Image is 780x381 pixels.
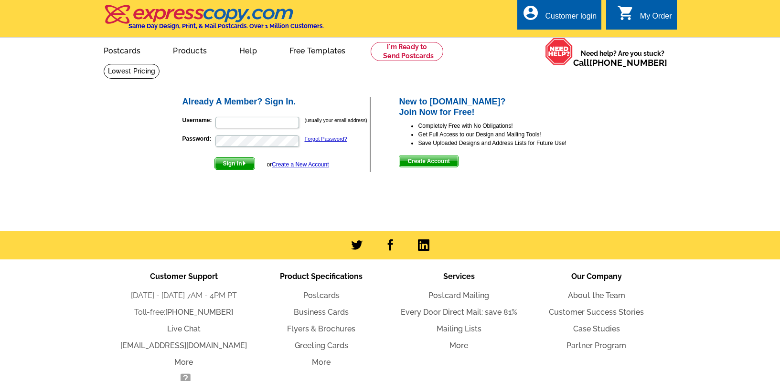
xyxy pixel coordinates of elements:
span: Customer Support [150,272,218,281]
li: Completely Free with No Obligations! [418,122,599,130]
span: Sign In [215,158,255,169]
a: account_circle Customer login [522,10,597,22]
li: Save Uploaded Designs and Address Lists for Future Use! [418,139,599,147]
a: shopping_cart My Order [617,10,672,22]
a: Every Door Direct Mail: save 81% [401,308,517,317]
div: My Order [640,12,672,25]
div: Customer login [545,12,597,25]
a: Customer Success Stories [549,308,644,317]
a: Case Studies [573,324,620,333]
h4: Same Day Design, Print, & Mail Postcards. Over 1 Million Customers. [128,22,324,30]
a: Postcards [303,291,340,300]
img: help [545,38,573,65]
label: Password: [182,134,214,143]
a: More [312,358,331,367]
span: Need help? Are you stuck? [573,49,672,68]
a: Mailing Lists [437,324,481,333]
span: Create Account [399,155,458,167]
span: Call [573,58,667,68]
a: Postcard Mailing [428,291,489,300]
a: Flyers & Brochures [287,324,355,333]
h2: New to [DOMAIN_NAME]? Join Now for Free! [399,97,599,117]
a: More [449,341,468,350]
button: Sign In [214,157,255,170]
h2: Already A Member? Sign In. [182,97,370,107]
label: Username: [182,116,214,124]
a: Postcards [88,39,156,61]
a: Help [224,39,272,61]
a: [PHONE_NUMBER] [589,58,667,68]
a: Same Day Design, Print, & Mail Postcards. Over 1 Million Customers. [104,11,324,30]
a: [PHONE_NUMBER] [165,308,233,317]
div: or [267,160,329,169]
a: More [174,358,193,367]
a: Products [158,39,222,61]
a: Partner Program [566,341,626,350]
i: account_circle [522,4,539,21]
li: Get Full Access to our Design and Mailing Tools! [418,130,599,139]
li: [DATE] - [DATE] 7AM - 4PM PT [115,290,253,301]
img: button-next-arrow-white.png [242,161,246,165]
a: Business Cards [294,308,349,317]
a: Free Templates [274,39,361,61]
a: [EMAIL_ADDRESS][DOMAIN_NAME] [120,341,247,350]
small: (usually your email address) [305,117,367,123]
li: Toll-free: [115,307,253,318]
a: Live Chat [167,324,201,333]
button: Create Account [399,155,458,167]
a: Greeting Cards [295,341,348,350]
span: Product Specifications [280,272,363,281]
a: Create a New Account [272,161,329,168]
a: Forgot Password? [305,136,347,142]
i: shopping_cart [617,4,634,21]
span: Services [443,272,475,281]
span: Our Company [571,272,622,281]
a: About the Team [568,291,625,300]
